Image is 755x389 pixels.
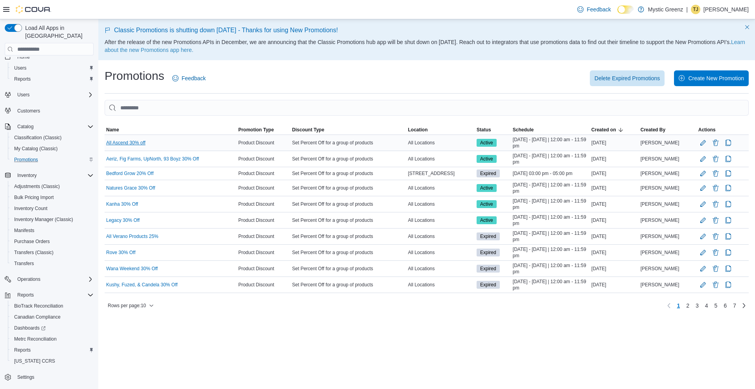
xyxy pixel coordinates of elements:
[590,248,639,257] div: [DATE]
[711,280,720,289] button: Delete Promotion
[106,201,138,207] a: Kanha 30% Off
[674,299,683,312] button: Page 1 of 7
[14,275,44,284] button: Operations
[692,299,702,312] a: Page 3 of 7
[11,237,94,246] span: Purchase Orders
[590,70,665,86] button: Delete Expired Promotions
[14,238,50,245] span: Purchase Orders
[475,125,511,135] button: Status
[724,302,727,310] span: 6
[8,301,97,312] button: BioTrack Reconciliation
[641,140,679,146] span: [PERSON_NAME]
[182,74,206,82] span: Feedback
[698,280,708,289] button: Edit Promotion
[590,183,639,193] div: [DATE]
[641,156,679,162] span: [PERSON_NAME]
[480,249,496,256] span: Expired
[8,132,97,143] button: Classification (Classic)
[11,193,57,202] a: Bulk Pricing Import
[8,214,97,225] button: Inventory Manager (Classic)
[698,248,708,257] button: Edit Promotion
[724,183,733,193] button: Clone Promotion
[17,374,34,380] span: Settings
[14,52,33,62] a: Home
[169,70,209,86] a: Feedback
[664,299,749,312] nav: Pagination for table:
[724,280,733,289] button: Clone Promotion
[292,127,324,133] span: Discount Type
[291,125,407,135] button: Discount Type
[641,265,679,272] span: [PERSON_NAME]
[11,133,94,142] span: Classification (Classic)
[238,170,274,177] span: Product Discount
[11,323,49,333] a: Dashboards
[11,334,60,344] a: Metrc Reconciliation
[590,232,639,241] div: [DATE]
[105,125,237,135] button: Name
[238,127,274,133] span: Promotion Type
[17,124,33,130] span: Catalog
[683,299,692,312] a: Page 2 of 7
[698,154,708,164] button: Edit Promotion
[17,276,41,282] span: Operations
[105,68,164,84] h1: Promotions
[11,237,53,246] a: Purchase Orders
[590,264,639,273] div: [DATE]
[590,138,639,147] div: [DATE]
[8,143,97,154] button: My Catalog (Classic)
[408,282,435,288] span: All Locations
[691,5,700,14] div: Tiffany Jackson
[11,63,29,73] a: Users
[14,314,61,320] span: Canadian Compliance
[513,198,588,210] span: [DATE] - [DATE] | 12:00 am - 11:59 pm
[641,217,679,223] span: [PERSON_NAME]
[291,169,407,178] div: Set Percent Off for a group of products
[238,282,274,288] span: Product Discount
[11,155,41,164] a: Promotions
[106,265,158,272] a: Wana Weekend 30% Off
[11,182,94,191] span: Adjustments (Classic)
[108,302,146,309] span: Rows per page : 10
[11,312,64,322] a: Canadian Compliance
[2,289,97,301] button: Reports
[513,136,588,149] span: [DATE] - [DATE] | 12:00 am - 11:59 pm
[17,292,34,298] span: Reports
[11,226,94,235] span: Manifests
[590,216,639,225] div: [DATE]
[291,248,407,257] div: Set Percent Off for a group of products
[105,26,749,35] p: Classic Promotions is shutting down [DATE] - Thanks for using New Promotions!
[408,185,435,191] span: All Locations
[11,248,57,257] a: Transfers (Classic)
[14,65,26,71] span: Users
[11,226,37,235] a: Manifests
[11,345,34,355] a: Reports
[711,154,720,164] button: Delete Promotion
[2,89,97,100] button: Users
[8,181,97,192] button: Adjustments (Classic)
[8,203,97,214] button: Inventory Count
[513,230,588,243] span: [DATE] - [DATE] | 12:00 am - 11:59 pm
[513,246,588,259] span: [DATE] - [DATE] | 12:00 am - 11:59 pm
[477,155,497,163] span: Active
[513,262,588,275] span: [DATE] - [DATE] | 12:00 am - 11:59 pm
[14,358,55,364] span: [US_STATE] CCRS
[291,232,407,241] div: Set Percent Off for a group of products
[11,133,65,142] a: Classification (Classic)
[14,275,94,284] span: Operations
[291,183,407,193] div: Set Percent Off for a group of products
[106,217,140,223] a: Legacy 30% Off
[688,74,744,82] span: Create New Promotion
[14,347,31,353] span: Reports
[698,169,708,178] button: Edit Promotion
[11,144,61,153] a: My Catalog (Classic)
[480,155,493,162] span: Active
[477,281,500,289] span: Expired
[11,63,94,73] span: Users
[711,169,720,178] button: Delete Promotion
[590,169,639,178] div: [DATE]
[641,249,679,256] span: [PERSON_NAME]
[711,248,720,257] button: Delete Promotion
[14,106,94,116] span: Customers
[595,74,660,82] span: Delete Expired Promotions
[698,183,708,193] button: Edit Promotion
